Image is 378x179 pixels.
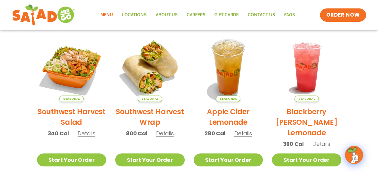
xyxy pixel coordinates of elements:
[210,8,243,22] a: GIFT CARDS
[138,96,162,102] span: Seasonal
[96,8,118,22] a: Menu
[115,32,185,102] img: Product photo for Southwest Harvest Wrap
[78,130,95,137] span: Details
[12,3,75,27] img: new-SAG-logo-768×292
[243,8,279,22] a: Contact Us
[96,8,299,22] nav: Menu
[118,8,151,22] a: Locations
[37,153,106,166] a: Start Your Order
[272,106,341,138] h2: Blackberry [PERSON_NAME] Lemonade
[194,153,263,166] a: Start Your Order
[294,96,319,102] span: Seasonal
[279,8,299,22] a: FAQs
[346,146,362,163] img: wpChatIcon
[283,140,304,148] span: 360 Cal
[48,129,69,137] span: 340 Cal
[37,106,106,127] h2: Southwest Harvest Salad
[234,130,252,137] span: Details
[126,129,147,137] span: 800 Cal
[326,11,360,19] span: ORDER NOW
[272,153,341,166] a: Start Your Order
[194,32,263,102] img: Product photo for Apple Cider Lemonade
[115,106,185,127] h2: Southwest Harvest Wrap
[312,140,330,148] span: Details
[272,32,341,102] img: Product photo for Blackberry Bramble Lemonade
[320,8,366,22] a: ORDER NOW
[156,130,174,137] span: Details
[115,153,185,166] a: Start Your Order
[216,96,240,102] span: Seasonal
[151,8,182,22] a: About Us
[37,32,106,102] img: Product photo for Southwest Harvest Salad
[194,106,263,127] h2: Apple Cider Lemonade
[204,129,226,137] span: 280 Cal
[59,96,84,102] span: Seasonal
[182,8,210,22] a: Careers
